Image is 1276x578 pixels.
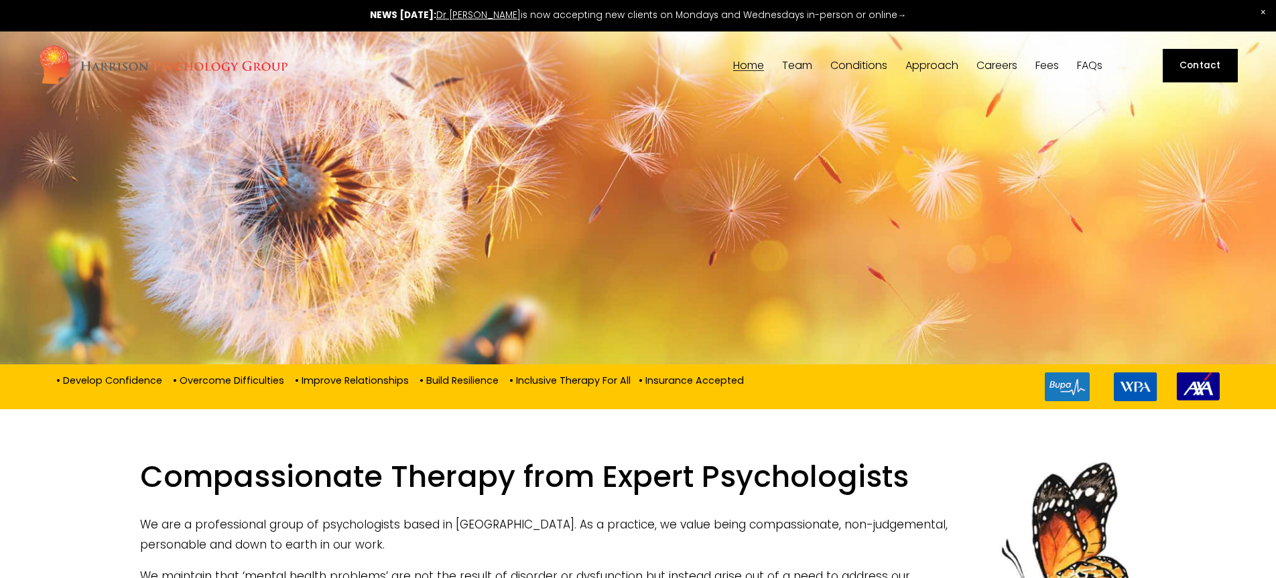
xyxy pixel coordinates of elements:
[140,459,1136,504] h1: Compassionate Therapy from Expert Psychologists
[436,9,521,21] a: Dr [PERSON_NAME]
[905,60,958,71] span: Approach
[56,372,744,387] p: • Develop Confidence • Overcome Difficulties • Improve Relationships • Build Resilience • Inclusi...
[830,60,887,71] span: Conditions
[1077,60,1102,72] a: FAQs
[1035,60,1059,72] a: Fees
[905,60,958,72] a: folder dropdown
[976,60,1017,72] a: Careers
[782,60,812,72] a: folder dropdown
[733,60,764,72] a: Home
[830,60,887,72] a: folder dropdown
[1163,49,1238,82] a: Contact
[38,44,288,88] img: Harrison Psychology Group
[140,514,1136,555] p: We are a professional group of psychologists based in [GEOGRAPHIC_DATA]. As a practice, we value ...
[782,60,812,71] span: Team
